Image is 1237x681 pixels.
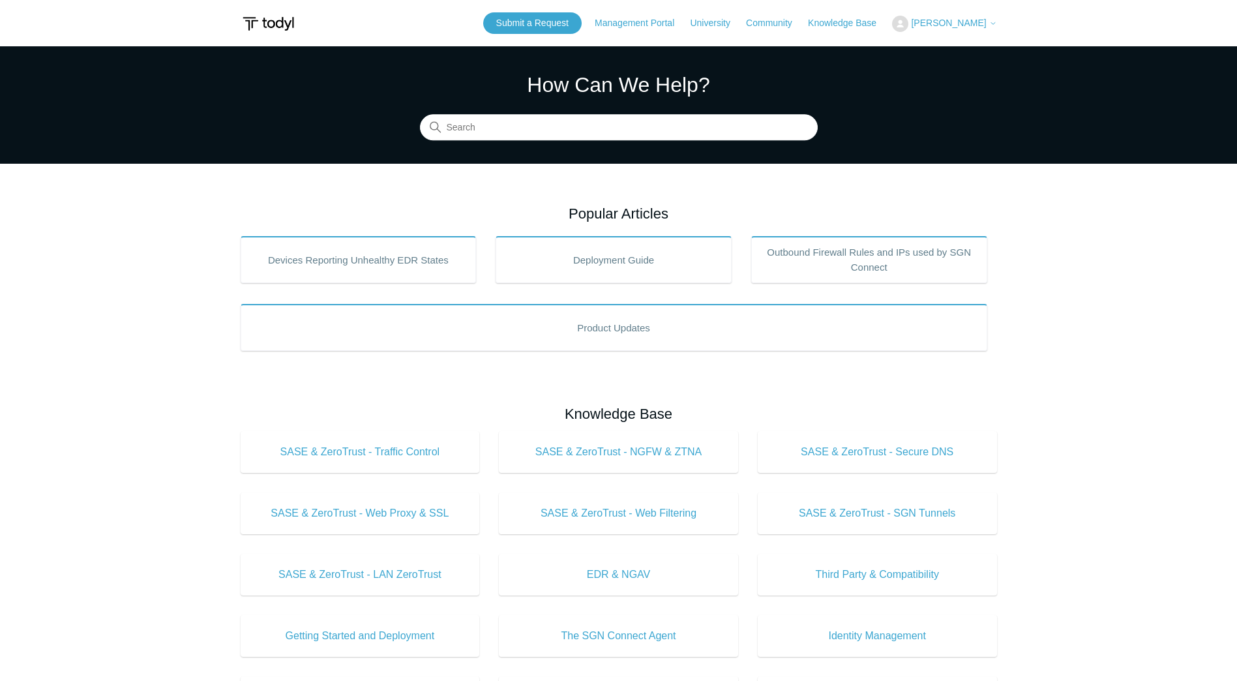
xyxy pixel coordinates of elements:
[911,18,986,28] span: [PERSON_NAME]
[241,554,480,596] a: SASE & ZeroTrust - LAN ZeroTrust
[241,492,480,534] a: SASE & ZeroTrust - Web Proxy & SSL
[260,444,460,460] span: SASE & ZeroTrust - Traffic Control
[758,615,997,657] a: Identity Management
[808,16,889,30] a: Knowledge Base
[518,506,719,521] span: SASE & ZeroTrust - Web Filtering
[777,567,977,583] span: Third Party & Compatibility
[241,615,480,657] a: Getting Started and Deployment
[260,506,460,521] span: SASE & ZeroTrust - Web Proxy & SSL
[499,492,738,534] a: SASE & ZeroTrust - Web Filtering
[420,69,818,100] h1: How Can We Help?
[241,403,997,425] h2: Knowledge Base
[241,12,296,36] img: Todyl Support Center Help Center home page
[777,506,977,521] span: SASE & ZeroTrust - SGN Tunnels
[499,615,738,657] a: The SGN Connect Agent
[690,16,743,30] a: University
[892,16,996,32] button: [PERSON_NAME]
[260,567,460,583] span: SASE & ZeroTrust - LAN ZeroTrust
[499,554,738,596] a: EDR & NGAV
[777,444,977,460] span: SASE & ZeroTrust - Secure DNS
[499,431,738,473] a: SASE & ZeroTrust - NGFW & ZTNA
[260,628,460,644] span: Getting Started and Deployment
[241,203,997,224] h2: Popular Articles
[595,16,687,30] a: Management Portal
[241,236,477,283] a: Devices Reporting Unhealthy EDR States
[483,12,582,34] a: Submit a Request
[746,16,805,30] a: Community
[518,628,719,644] span: The SGN Connect Agent
[758,431,997,473] a: SASE & ZeroTrust - Secure DNS
[751,236,987,283] a: Outbound Firewall Rules and IPs used by SGN Connect
[518,567,719,583] span: EDR & NGAV
[758,554,997,596] a: Third Party & Compatibility
[518,444,719,460] span: SASE & ZeroTrust - NGFW & ZTNA
[758,492,997,534] a: SASE & ZeroTrust - SGN Tunnels
[777,628,977,644] span: Identity Management
[241,431,480,473] a: SASE & ZeroTrust - Traffic Control
[420,115,818,141] input: Search
[241,304,987,351] a: Product Updates
[496,236,732,283] a: Deployment Guide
